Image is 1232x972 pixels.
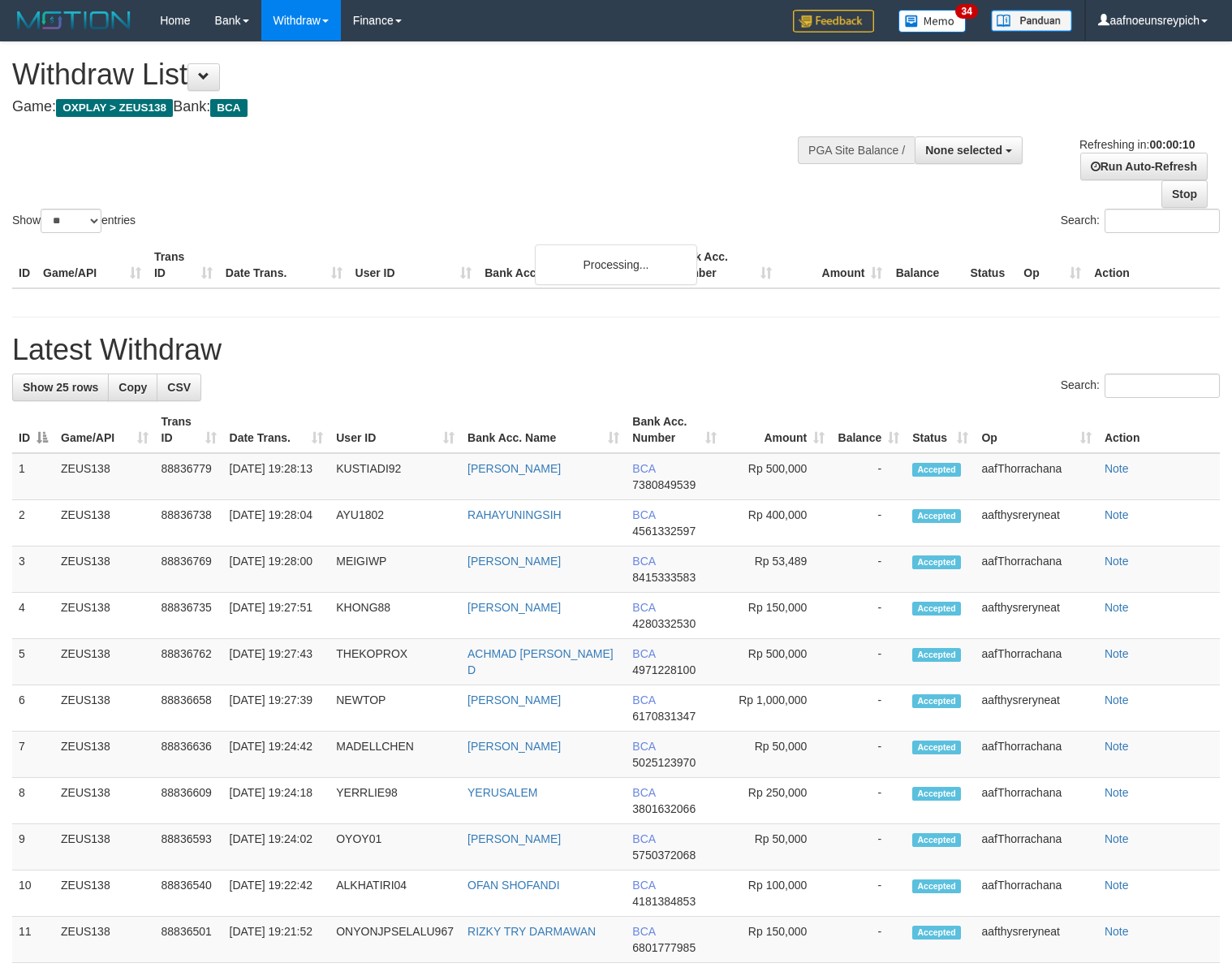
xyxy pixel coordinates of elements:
td: 88836658 [155,685,223,732]
span: BCA [632,786,655,799]
a: RIZKY TRY DARMAWAN [467,925,596,938]
th: Bank Acc. Number [667,242,778,288]
th: Game/API [37,242,148,288]
a: Note [1105,601,1129,614]
th: ID [12,242,37,288]
a: [PERSON_NAME] [467,740,561,753]
input: Search: [1105,374,1220,398]
td: ZEUS138 [54,824,155,870]
span: BCA [210,99,247,117]
td: - [831,685,906,732]
td: 2 [12,500,54,546]
th: Date Trans. [219,242,349,288]
td: Rp 500,000 [723,639,831,685]
td: ZEUS138 [54,593,155,639]
a: [PERSON_NAME] [467,462,561,475]
td: 88836769 [155,546,223,593]
strong: 00:00:10 [1149,138,1195,151]
td: 88836609 [155,778,223,824]
td: - [831,546,906,593]
span: BCA [632,740,655,753]
td: MADELLCHEN [330,732,461,778]
td: aafthysreryneat [975,500,1098,546]
td: ZEUS138 [54,500,155,546]
td: 88836540 [155,870,223,917]
a: RAHAYUNINGSIH [467,508,562,521]
th: Amount: activate to sort column ascending [723,407,831,453]
th: Bank Acc. Name [478,242,666,288]
td: aafthysreryneat [975,593,1098,639]
span: Accepted [912,879,961,893]
td: [DATE] 19:28:13 [223,453,330,500]
a: Note [1105,879,1129,892]
th: Date Trans.: activate to sort column ascending [223,407,330,453]
span: Copy 6801777985 to clipboard [632,941,696,954]
span: Accepted [912,694,961,708]
td: 88836593 [155,824,223,870]
td: Rp 400,000 [723,500,831,546]
td: - [831,778,906,824]
th: Game/API: activate to sort column ascending [54,407,155,453]
td: aafThorrachana [975,732,1098,778]
td: ZEUS138 [54,732,155,778]
span: Copy 4561332597 to clipboard [632,525,696,538]
td: ZEUS138 [54,639,155,685]
a: Note [1105,647,1129,660]
td: KUSTIADI92 [330,453,461,500]
th: Balance: activate to sort column ascending [831,407,906,453]
td: [DATE] 19:24:42 [223,732,330,778]
a: ACHMAD [PERSON_NAME] D [467,647,614,676]
div: PGA Site Balance / [798,136,915,164]
td: NEWTOP [330,685,461,732]
label: Show entries [12,209,136,233]
span: Copy 5025123970 to clipboard [632,756,696,769]
h1: Latest Withdraw [12,334,1220,366]
td: 3 [12,546,54,593]
td: ZEUS138 [54,917,155,963]
td: Rp 1,000,000 [723,685,831,732]
a: Note [1105,786,1129,799]
span: Accepted [912,463,961,477]
td: ZEUS138 [54,453,155,500]
td: 7 [12,732,54,778]
td: ONYONJPSELALU967 [330,917,461,963]
td: [DATE] 19:28:04 [223,500,330,546]
td: - [831,870,906,917]
label: Search: [1061,209,1220,233]
td: 88836735 [155,593,223,639]
td: aafThorrachana [975,453,1098,500]
td: 10 [12,870,54,917]
span: BCA [632,508,655,521]
span: Accepted [912,926,961,940]
td: aafThorrachana [975,778,1098,824]
a: Copy [108,374,157,401]
img: Feedback.jpg [793,10,874,32]
td: 88836636 [155,732,223,778]
td: [DATE] 19:22:42 [223,870,330,917]
td: 88836501 [155,917,223,963]
td: Rp 150,000 [723,917,831,963]
span: Copy 7380849539 to clipboard [632,478,696,491]
td: - [831,500,906,546]
select: Showentries [41,209,101,233]
span: Copy 4280332530 to clipboard [632,617,696,630]
td: ZEUS138 [54,778,155,824]
a: [PERSON_NAME] [467,693,561,706]
td: [DATE] 19:27:51 [223,593,330,639]
td: ALKHATIRI04 [330,870,461,917]
td: YERRLIE98 [330,778,461,824]
span: Accepted [912,602,961,616]
td: aafThorrachana [975,824,1098,870]
span: BCA [632,601,655,614]
td: Rp 53,489 [723,546,831,593]
td: - [831,453,906,500]
td: 88836779 [155,453,223,500]
th: User ID: activate to sort column ascending [330,407,461,453]
a: [PERSON_NAME] [467,555,561,568]
td: - [831,824,906,870]
a: [PERSON_NAME] [467,832,561,845]
a: [PERSON_NAME] [467,601,561,614]
th: Balance [889,242,963,288]
span: BCA [632,925,655,938]
td: Rp 100,000 [723,870,831,917]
